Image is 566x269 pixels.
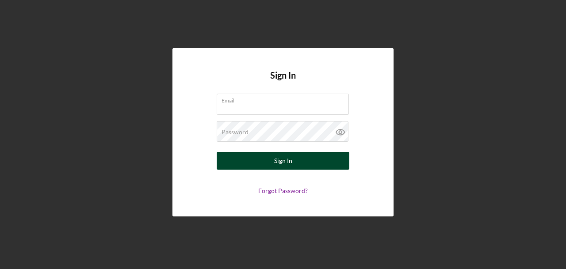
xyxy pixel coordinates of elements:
label: Password [222,129,249,136]
button: Sign In [217,152,349,170]
a: Forgot Password? [258,187,308,194]
label: Email [222,94,349,104]
h4: Sign In [270,70,296,94]
div: Sign In [274,152,292,170]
